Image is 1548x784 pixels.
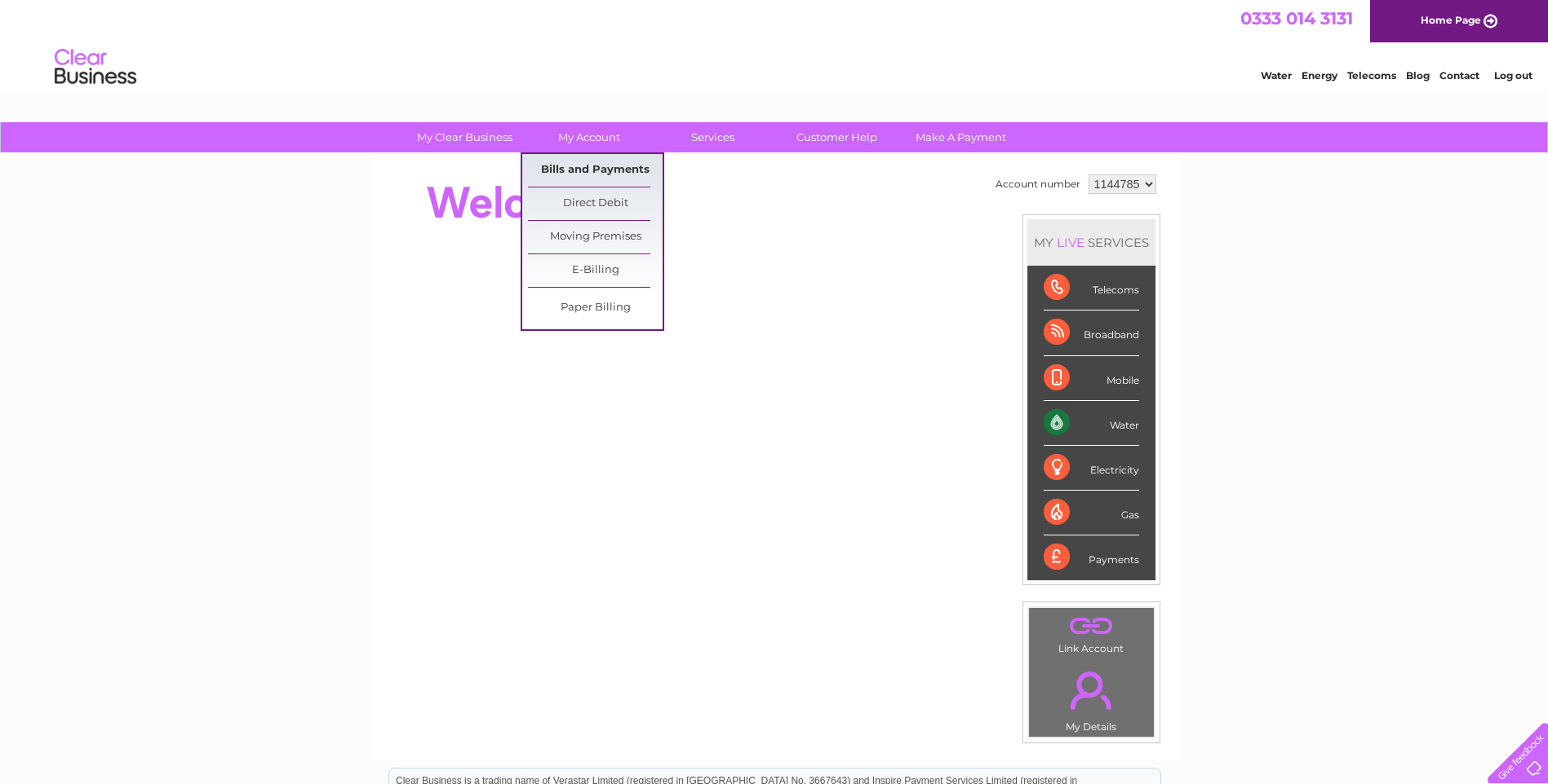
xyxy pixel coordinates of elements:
[645,122,780,152] a: Services
[1053,235,1088,250] div: LIVE
[1494,69,1532,81] a: Log out
[389,9,1160,79] div: Clear Business is a trading name of Verastar Limited (registered in [GEOGRAPHIC_DATA] No. 3667643...
[1044,491,1139,535] div: Gas
[1261,69,1292,81] a: Water
[528,187,663,220] a: Direct Debit
[1044,266,1139,311] div: Telecoms
[1033,662,1150,719] a: .
[1027,219,1155,266] div: MY SERVICES
[528,154,663,187] a: Bills and Payments
[991,170,1084,198] td: Account number
[1347,69,1396,81] a: Telecoms
[1033,612,1150,641] a: .
[1044,535,1139,579] div: Payments
[1028,607,1155,658] td: Link Account
[1240,8,1353,29] a: 0333 014 3131
[1044,311,1139,355] div: Broadband
[1044,401,1139,446] div: Water
[528,292,663,324] a: Paper Billing
[397,122,532,152] a: My Clear Business
[1302,69,1337,81] a: Energy
[1406,69,1430,81] a: Blog
[54,42,137,92] img: logo.png
[528,221,663,253] a: Moving Premises
[1044,446,1139,491] div: Electricity
[894,122,1028,152] a: Make A Payment
[770,122,904,152] a: Customer Help
[528,254,663,287] a: E-Billing
[1439,69,1479,81] a: Contact
[1044,356,1139,401] div: Mobile
[521,122,656,152] a: My Account
[1028,658,1155,738] td: My Details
